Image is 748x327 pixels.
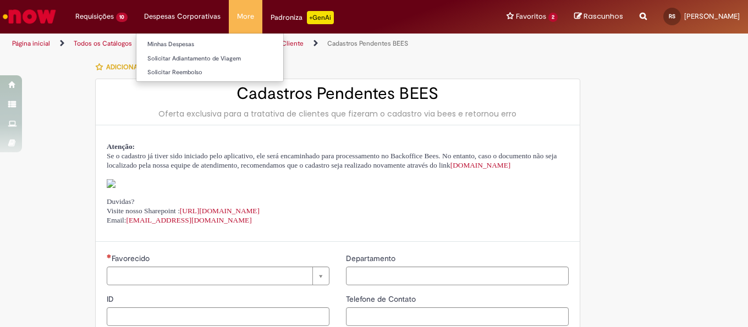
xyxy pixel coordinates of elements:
a: Todos os Catálogos [74,39,132,48]
div: Oferta exclusiva para a tratativa de clientes que fizeram o cadastro via bees e retornou erro [107,108,569,119]
span: Se o cadastro já tiver sido iniciado pelo aplicativo, ele será encaminhado para processamento no ... [107,152,557,169]
span: Despesas Corporativas [144,11,221,22]
input: Departamento [346,267,569,285]
p: +GenAi [307,11,334,24]
span: Telefone de Contato [346,294,418,304]
a: [DOMAIN_NAME] [450,161,511,169]
input: ID [107,307,329,326]
span: Requisições [75,11,114,22]
a: Limpar campo Favorecido [107,267,329,285]
span: 2 [548,13,558,22]
a: Solicitar Adiantamento de Viagem [136,53,283,65]
span: 10 [116,13,128,22]
input: Telefone de Contato [346,307,569,326]
a: Cliente [282,39,304,48]
div: Padroniza [271,11,334,24]
a: Página inicial [12,39,50,48]
a: Rascunhos [574,12,623,22]
ul: Trilhas de página [8,34,491,54]
a: Solicitar Reembolso [136,66,283,79]
a: Cadastros Pendentes BEES [327,39,408,48]
span: Adicionar a Favoritos [106,63,185,71]
span: Duvidas? Visite nosso Sharepoint : [107,197,260,215]
span: ID [107,294,116,304]
span: Atenção: [107,142,135,151]
img: ServiceNow [1,5,58,27]
span: [PERSON_NAME] [684,12,740,21]
span: Necessários - Favorecido [112,253,152,263]
ul: Despesas Corporativas [136,33,284,82]
a: [EMAIL_ADDRESS][DOMAIN_NAME] [127,216,252,224]
span: Departamento [346,253,398,263]
span: Necessários [107,254,112,258]
h2: Cadastros Pendentes BEES [107,85,569,103]
img: sys_attachment.do [107,179,116,188]
span: Rascunhos [584,11,623,21]
span: Favoritos [516,11,546,22]
a: [URL][DOMAIN_NAME] [180,207,260,215]
span: RS [669,13,675,20]
button: Adicionar a Favoritos [95,56,191,79]
a: Minhas Despesas [136,38,283,51]
span: More [237,11,254,22]
span: Email: [107,216,252,224]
